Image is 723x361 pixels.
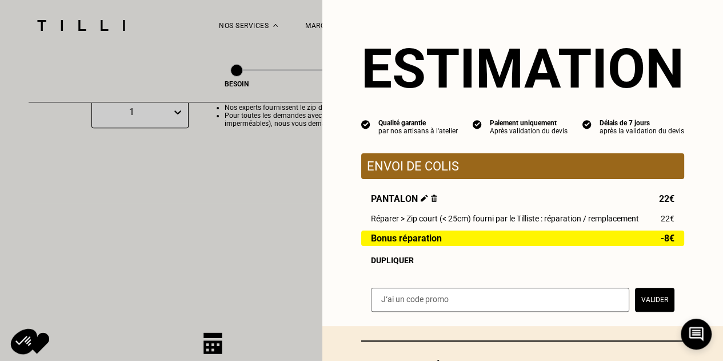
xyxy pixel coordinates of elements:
[378,119,458,127] div: Qualité garantie
[473,119,482,129] img: icon list info
[490,119,568,127] div: Paiement uniquement
[371,288,629,312] input: J‘ai un code promo
[490,127,568,135] div: Après validation du devis
[431,195,437,202] img: Supprimer
[661,214,674,223] span: 22€
[600,127,684,135] div: après la validation du devis
[371,256,674,265] div: Dupliquer
[371,233,442,243] span: Bonus réparation
[361,119,370,129] img: icon list info
[371,214,639,223] span: Réparer > Zip court (< 25cm) fourni par le Tilliste : réparation / remplacement
[421,195,428,202] img: Éditer
[371,193,437,204] span: Pantalon
[659,193,674,204] span: 22€
[661,233,674,243] span: -8€
[361,37,684,101] section: Estimation
[635,288,674,312] button: Valider
[378,127,458,135] div: par nos artisans à l'atelier
[600,119,684,127] div: Délais de 7 jours
[582,119,592,129] img: icon list info
[367,159,678,173] p: Envoi de colis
